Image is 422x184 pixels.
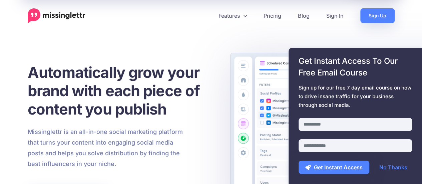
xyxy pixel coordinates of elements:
button: Get Instant Access [299,161,369,174]
a: Home [28,8,85,23]
a: Pricing [255,8,290,23]
a: Sign Up [360,8,395,23]
a: No Thanks [373,161,414,174]
span: Sign up for our free 7 day email course on how to drive insane traffic for your business through ... [299,83,412,110]
a: Features [210,8,255,23]
h1: Automatically grow your brand with each piece of content you publish [28,63,216,118]
a: Sign In [318,8,352,23]
a: Blog [290,8,318,23]
span: Get Instant Access To Our Free Email Course [299,55,412,78]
